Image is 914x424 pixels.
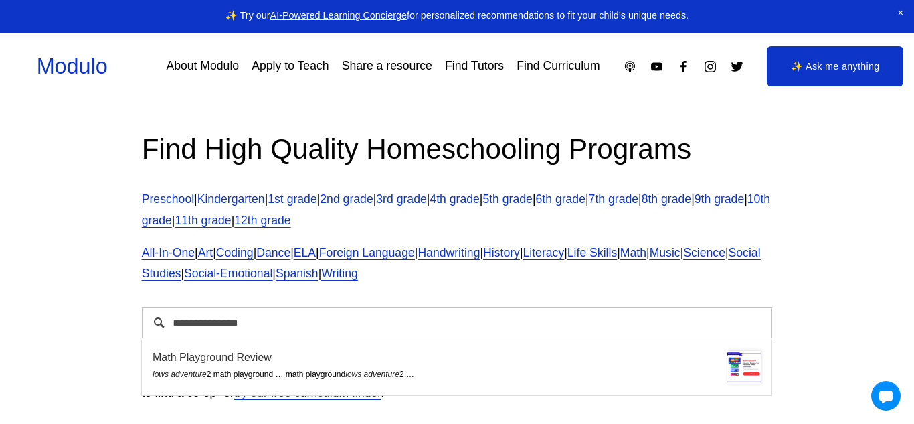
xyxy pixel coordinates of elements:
p: | | | | | | | | | | | | | | | | [142,242,773,285]
a: Find Tutors [445,55,504,78]
a: 11th grade [175,214,231,227]
a: 4th grade [430,192,479,206]
a: Preschool [142,192,194,206]
a: About Modulo [166,55,239,78]
a: try our free curriculum finder [234,386,381,399]
a: Writing [321,267,358,280]
a: Foreign Language [319,246,415,259]
a: ✨ Ask me anything [767,46,903,86]
a: 1st grade [268,192,317,206]
a: 3rd grade [376,192,426,206]
a: 12th grade [234,214,290,227]
a: Find Curriculum [517,55,600,78]
em: adventure [364,370,399,379]
p: | | | | | | | | | | | | | [142,189,773,232]
a: 7th grade [589,192,638,206]
a: Social Studies [142,246,761,281]
input: Search [142,307,773,338]
a: YouTube [650,60,664,74]
a: 8th grade [642,192,691,206]
span: 2 math playground [153,370,273,379]
a: Science [683,246,725,259]
a: Modulo [37,54,108,78]
a: Coding [216,246,254,259]
a: Instagram [703,60,717,74]
em: lows [153,370,169,379]
a: Spanish [276,267,318,280]
a: Facebook [676,60,691,74]
a: 2nd grade [320,192,373,206]
a: Art [198,246,213,259]
a: 6th grade [536,192,585,206]
span: … [275,370,283,379]
span: math playground 2 [286,370,404,379]
a: Kindergarten [197,192,265,206]
a: Social-Emotional [184,267,272,280]
a: Twitter [730,60,744,74]
div: Math Playground Review [153,351,761,364]
a: History [483,246,520,259]
a: Life Skills [567,246,617,259]
a: ELA [294,246,316,259]
a: All-In-One [142,246,195,259]
a: Dance [256,246,290,259]
em: adventure [171,370,206,379]
a: 10th grade [142,192,770,227]
a: Math [620,246,646,259]
a: Apple Podcasts [623,60,637,74]
a: Music [650,246,680,259]
div: Math Playground Review lows adventure2 math playground … math playgroundlows adventure2 … [142,340,771,395]
a: 5th grade [482,192,532,206]
em: lows [345,370,361,379]
a: Handwriting [418,246,480,259]
span: … [406,370,414,379]
a: AI-Powered Learning Concierge [270,10,407,21]
a: Literacy [523,246,564,259]
a: 9th grade [695,192,744,206]
a: Apply to Teach [252,55,329,78]
a: Share a resource [342,55,432,78]
h2: Find High Quality Homeschooling Programs [142,131,773,167]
